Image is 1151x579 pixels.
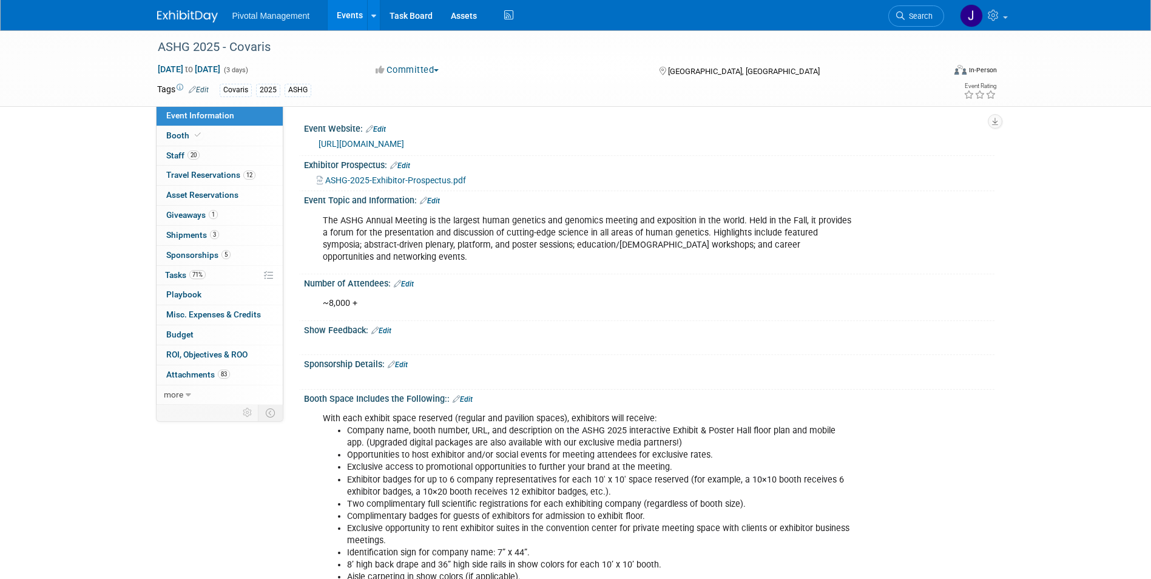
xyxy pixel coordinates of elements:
[319,139,404,149] a: [URL][DOMAIN_NAME]
[189,86,209,94] a: Edit
[873,63,997,81] div: Event Format
[347,498,854,510] li: Two complimentary full scientific registrations for each exhibiting company (regardless of booth ...
[388,361,408,369] a: Edit
[157,146,283,166] a: Staff20
[166,250,231,260] span: Sponsorships
[347,559,854,571] li: 8’ high back drape and 36” high side rails in show colors for each 10’ x 10’ booth.
[166,310,261,319] span: Misc. Expenses & Credits
[220,84,252,96] div: Covaris
[164,390,183,399] span: more
[166,130,203,140] span: Booth
[905,12,933,21] span: Search
[237,405,258,421] td: Personalize Event Tab Strip
[314,209,861,269] div: The ASHG Annual Meeting is the largest human genetics and genomics meeting and exposition in the ...
[166,190,238,200] span: Asset Reservations
[166,110,234,120] span: Event Information
[420,197,440,205] a: Edit
[157,345,283,365] a: ROI, Objectives & ROO
[221,250,231,259] span: 5
[371,327,391,335] a: Edit
[314,291,861,316] div: ~8,000 +
[218,370,230,379] span: 83
[366,125,386,134] a: Edit
[157,365,283,385] a: Attachments83
[166,370,230,379] span: Attachments
[157,385,283,405] a: more
[304,274,994,290] div: Number of Attendees:
[347,449,854,461] li: Opportunities to host exhibitor and/or social events for meeting attendees for exclusive rates.
[304,390,994,405] div: Booth Space Includes the Following::
[157,285,283,305] a: Playbook
[964,83,996,89] div: Event Rating
[954,65,967,75] img: Format-Inperson.png
[223,66,248,74] span: (3 days)
[157,226,283,245] a: Shipments3
[960,4,983,27] img: Jessica Gatton
[157,126,283,146] a: Booth
[304,191,994,207] div: Event Topic and Information:
[304,321,994,337] div: Show Feedback:
[166,210,218,220] span: Giveaways
[157,246,283,265] a: Sponsorships5
[968,66,997,75] div: In-Person
[347,425,854,449] li: Company name, booth number, URL, and description on the ASHG 2025 interactive Exhibit & Poster Ha...
[166,151,200,160] span: Staff
[347,474,854,498] li: Exhibitor badges for up to 6 company representatives for each 10′ x 10′ space reserved (for examp...
[232,11,310,21] span: Pivotal Management
[157,83,209,97] td: Tags
[195,132,201,138] i: Booth reservation complete
[243,171,255,180] span: 12
[390,161,410,170] a: Edit
[166,350,248,359] span: ROI, Objectives & ROO
[157,305,283,325] a: Misc. Expenses & Credits
[668,67,820,76] span: [GEOGRAPHIC_DATA], [GEOGRAPHIC_DATA]
[157,186,283,205] a: Asset Reservations
[394,280,414,288] a: Edit
[453,395,473,404] a: Edit
[187,151,200,160] span: 20
[157,64,221,75] span: [DATE] [DATE]
[157,325,283,345] a: Budget
[347,523,854,547] li: Exclusive opportunity to rent exhibitor suites in the convention center for private meeting space...
[256,84,280,96] div: 2025
[157,10,218,22] img: ExhibitDay
[304,156,994,172] div: Exhibitor Prospectus:
[189,270,206,279] span: 71%
[157,166,283,185] a: Travel Reservations12
[157,266,283,285] a: Tasks71%
[157,206,283,225] a: Giveaways1
[371,64,444,76] button: Committed
[154,36,926,58] div: ASHG 2025 - Covaris
[325,175,466,185] span: ASHG-2025-Exhibitor-Prospectus.pdf
[317,175,466,185] a: ASHG-2025-Exhibitor-Prospectus.pdf
[166,289,201,299] span: Playbook
[157,106,283,126] a: Event Information
[258,405,283,421] td: Toggle Event Tabs
[166,170,255,180] span: Travel Reservations
[285,84,311,96] div: ASHG
[888,5,944,27] a: Search
[166,230,219,240] span: Shipments
[165,270,206,280] span: Tasks
[209,210,218,219] span: 1
[304,355,994,371] div: Sponsorship Details:
[166,330,194,339] span: Budget
[347,547,854,559] li: Identification sign for company name: 7” x 44”.
[347,461,854,473] li: Exclusive access to promotional opportunities to further your brand at the meeting.
[210,230,219,239] span: 3
[183,64,195,74] span: to
[304,120,994,135] div: Event Website:
[347,510,854,523] li: Complimentary badges for guests of exhibitors for admission to exhibit floor.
